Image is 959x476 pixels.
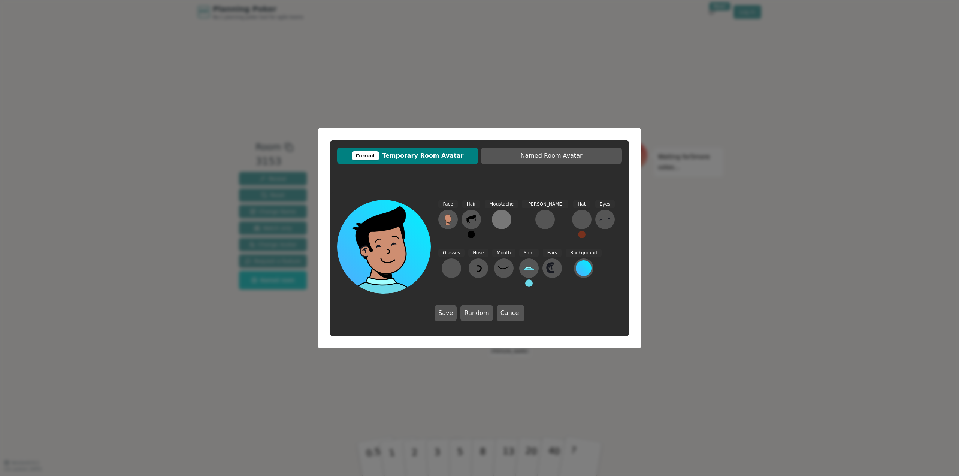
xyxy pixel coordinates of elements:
span: Moustache [485,200,518,209]
button: CurrentTemporary Room Avatar [337,148,478,164]
span: Hat [573,200,590,209]
span: Nose [468,249,488,257]
button: Cancel [497,305,524,321]
button: Save [435,305,457,321]
span: Temporary Room Avatar [341,151,474,160]
span: Background [566,249,602,257]
div: Current [352,151,379,160]
button: Random [460,305,493,321]
span: Hair [462,200,481,209]
span: Glasses [438,249,465,257]
span: Face [438,200,457,209]
span: Ears [543,249,562,257]
button: Named Room Avatar [481,148,622,164]
span: [PERSON_NAME] [522,200,568,209]
span: Shirt [519,249,539,257]
span: Eyes [595,200,615,209]
span: Named Room Avatar [485,151,618,160]
span: Mouth [492,249,515,257]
